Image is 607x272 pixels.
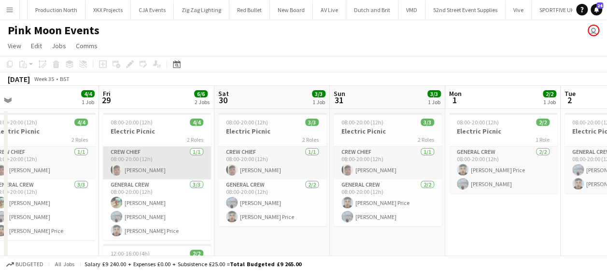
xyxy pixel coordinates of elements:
button: Zig Zag Lighting [174,0,229,19]
div: 1 Job [82,98,94,106]
app-card-role: Crew Chief1/108:00-20:00 (12h)[PERSON_NAME] [103,147,211,179]
div: 1 Job [428,98,440,106]
app-job-card: 08:00-20:00 (12h)3/3Electric Picnic2 RolesCrew Chief1/108:00-20:00 (12h)[PERSON_NAME]General Crew... [218,113,326,226]
span: Budgeted [15,261,43,268]
span: View [8,41,21,50]
span: Sun [334,89,345,98]
span: 4/4 [81,90,95,97]
span: 08:00-20:00 (12h) [226,119,268,126]
span: Edit [31,41,42,50]
app-card-role: General Crew3/308:00-20:00 (12h)[PERSON_NAME][PERSON_NAME][PERSON_NAME] Price [103,179,211,240]
button: New Board [270,0,313,19]
span: Mon [449,89,462,98]
button: Production North [28,0,85,19]
span: 12:00-16:00 (4h) [111,250,150,257]
h3: Electric Picnic [103,127,211,136]
span: Sat [218,89,229,98]
span: 2/2 [543,90,556,97]
button: SPORTFIVE UK [532,0,582,19]
div: Salary £9 240.00 + Expenses £0.00 + Subsistence £25.00 = [85,260,301,268]
span: 2 [563,95,576,106]
span: 3/3 [427,90,441,97]
button: XKX Projects [85,0,131,19]
a: View [4,40,25,52]
span: Comms [76,41,98,50]
span: 6/6 [194,90,208,97]
div: 2 Jobs [195,98,210,106]
button: VMD [398,0,425,19]
h3: Electric Picnic [334,127,442,136]
span: 1 [448,95,462,106]
button: CJA Events [131,0,174,19]
span: 08:00-20:00 (12h) [457,119,499,126]
a: 24 [591,4,602,15]
span: 3/3 [305,119,319,126]
h3: Electric Picnic [449,127,557,136]
app-card-role: Crew Chief1/108:00-20:00 (12h)[PERSON_NAME] [334,147,442,179]
div: [DATE] [8,74,30,84]
span: 24 [596,2,603,9]
div: 1 Job [543,98,556,106]
span: 30 [217,95,229,106]
span: 2 Roles [302,136,319,143]
div: BST [60,75,70,82]
span: 2 Roles [418,136,434,143]
app-card-role: Crew Chief1/108:00-20:00 (12h)[PERSON_NAME] [218,147,326,179]
span: Jobs [52,41,66,50]
span: 2/2 [536,119,550,126]
span: 31 [332,95,345,106]
span: Tue [565,89,576,98]
span: 2 Roles [187,136,203,143]
span: Total Budgeted £9 265.00 [230,260,301,268]
span: 4/4 [74,119,88,126]
span: 2 Roles [71,136,88,143]
span: 08:00-20:00 (12h) [111,119,153,126]
span: 2/2 [190,250,203,257]
span: 08:00-20:00 (12h) [341,119,383,126]
div: 1 Job [312,98,325,106]
a: Comms [72,40,101,52]
span: 3/3 [312,90,325,97]
button: Budgeted [5,259,45,270]
app-card-role: General Crew2/208:00-20:00 (12h)[PERSON_NAME] Price[PERSON_NAME] [334,179,442,226]
span: 4/4 [190,119,203,126]
a: Jobs [48,40,70,52]
span: Fri [103,89,111,98]
span: 29 [101,95,111,106]
app-job-card: 08:00-20:00 (12h)4/4Electric Picnic2 RolesCrew Chief1/108:00-20:00 (12h)[PERSON_NAME]General Crew... [103,113,211,240]
h3: Electric Picnic [218,127,326,136]
app-user-avatar: Dominic Riley [588,25,599,36]
button: Vive [506,0,532,19]
a: Edit [27,40,46,52]
button: Dutch and Brit [346,0,398,19]
app-card-role: General Crew2/208:00-20:00 (12h)[PERSON_NAME][PERSON_NAME] Price [218,179,326,226]
app-job-card: 08:00-20:00 (12h)3/3Electric Picnic2 RolesCrew Chief1/108:00-20:00 (12h)[PERSON_NAME]General Crew... [334,113,442,226]
app-card-role: General Crew2/208:00-20:00 (12h)[PERSON_NAME] Price[PERSON_NAME] [449,147,557,193]
button: Red Bullet [229,0,270,19]
button: 52nd Street Event Supplies [425,0,506,19]
span: Week 35 [32,75,56,82]
h1: Pink Moon Events [8,23,99,38]
app-job-card: 08:00-20:00 (12h)2/2Electric Picnic1 RoleGeneral Crew2/208:00-20:00 (12h)[PERSON_NAME] Price[PERS... [449,113,557,193]
span: 1 Role [536,136,550,143]
span: All jobs [53,260,76,268]
span: 3/3 [421,119,434,126]
button: AV Live [313,0,346,19]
